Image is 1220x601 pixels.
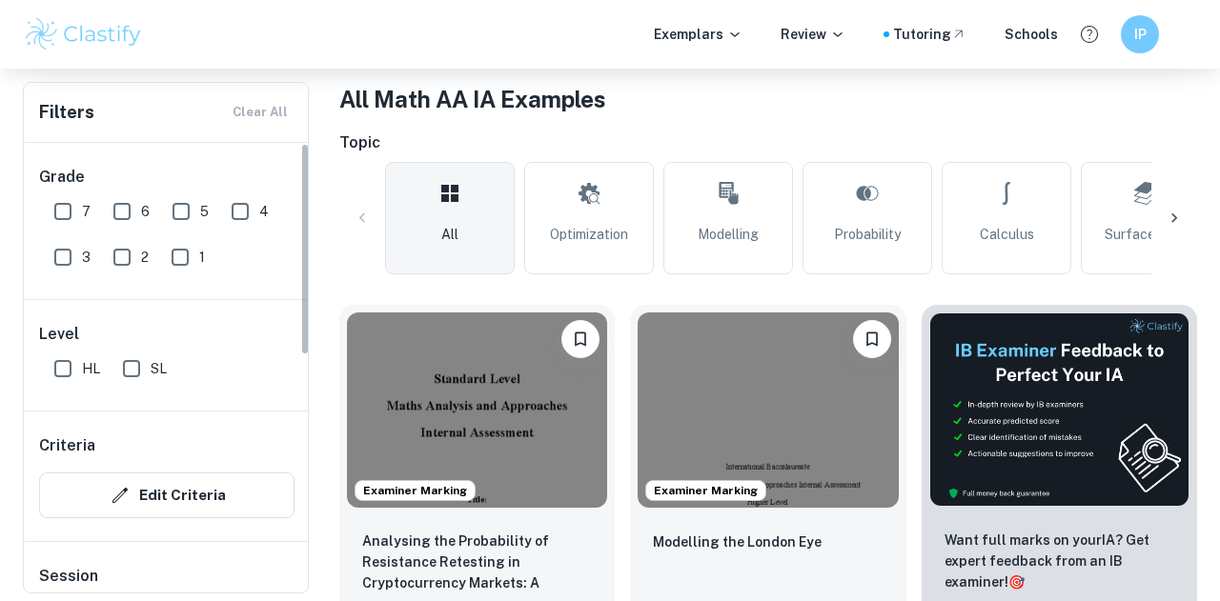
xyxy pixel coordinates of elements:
img: Thumbnail [929,312,1189,507]
h6: Topic [339,131,1197,154]
span: Probability [834,224,901,245]
button: Help and Feedback [1073,18,1106,50]
span: SL [151,358,167,379]
span: 1 [199,247,205,268]
span: 🎯 [1008,574,1025,590]
button: IP [1121,15,1159,53]
a: Schools [1005,24,1058,45]
span: 3 [82,247,91,268]
span: Calculus [980,224,1034,245]
span: HL [82,358,100,379]
span: 4 [259,201,269,222]
span: 6 [141,201,150,222]
button: Edit Criteria [39,472,295,518]
h6: IP [1129,24,1151,45]
p: Exemplars [654,24,742,45]
a: Tutoring [893,24,966,45]
span: 2 [141,247,149,268]
p: Analysing the Probability of Resistance Retesting in Cryptocurrency Markets: A Statistical Approa... [362,531,592,595]
button: Bookmark [561,320,600,358]
p: Review [781,24,845,45]
span: All [441,224,458,245]
h6: Grade [39,166,295,189]
span: Optimization [550,224,628,245]
h1: All Math AA IA Examples [339,82,1197,116]
span: Modelling [698,224,759,245]
img: Math AA IA example thumbnail: Analysing the Probability of Resistance [347,312,607,508]
p: Want full marks on your IA ? Get expert feedback from an IB examiner! [945,530,1174,592]
h6: Filters [39,99,94,126]
span: 5 [200,201,209,222]
h6: Level [39,323,295,346]
img: Math AA IA example thumbnail: Modelling the London Eye [638,312,898,508]
button: Bookmark [853,320,891,358]
span: Examiner Marking [646,482,765,499]
img: Clastify logo [23,15,144,53]
p: Modelling the London Eye [653,531,822,552]
span: Surface Area [1105,224,1188,245]
h6: Criteria [39,434,95,457]
span: Examiner Marking [356,482,475,499]
span: 7 [82,201,91,222]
